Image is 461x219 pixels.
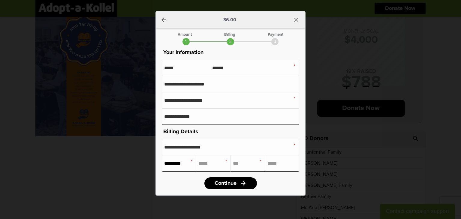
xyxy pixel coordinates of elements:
div: Billing [224,33,235,37]
div: 1 [182,38,190,45]
div: 3 [271,38,279,45]
p: Billing Details [162,127,299,136]
p: 36.00 [223,17,236,22]
div: 2 [227,38,234,45]
p: Your Information [162,48,299,57]
div: Amount [178,33,192,37]
i: close [293,16,300,23]
a: arrow_back [160,16,167,23]
span: Continue [215,181,237,186]
i: arrow_forward [240,180,247,187]
div: Payment [268,33,283,37]
a: Continuearrow_forward [204,177,257,189]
